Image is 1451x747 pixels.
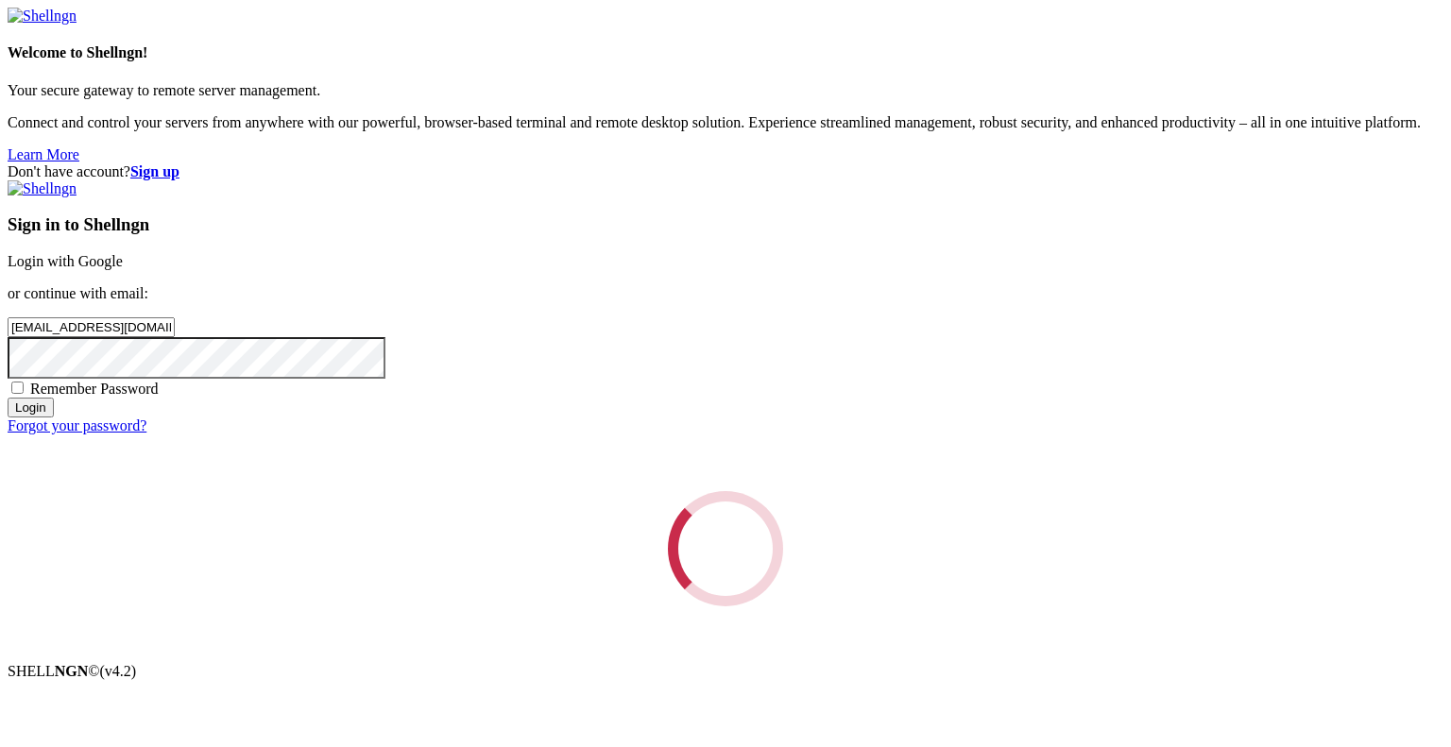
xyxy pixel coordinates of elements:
div: Don't have account? [8,163,1443,180]
h3: Sign in to Shellngn [8,214,1443,235]
p: or continue with email: [8,285,1443,302]
h4: Welcome to Shellngn! [8,44,1443,61]
img: Shellngn [8,180,77,197]
a: Learn More [8,146,79,162]
img: Shellngn [8,8,77,25]
input: Email address [8,317,175,337]
a: Login with Google [8,253,123,269]
input: Login [8,398,54,417]
span: 4.2.0 [100,663,137,679]
a: Forgot your password? [8,417,146,433]
a: Sign up [130,163,179,179]
div: Loading... [668,491,783,606]
b: NGN [55,663,89,679]
p: Your secure gateway to remote server management. [8,82,1443,99]
input: Remember Password [11,382,24,394]
span: Remember Password [30,381,159,397]
p: Connect and control your servers from anywhere with our powerful, browser-based terminal and remo... [8,114,1443,131]
span: SHELL © [8,663,136,679]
